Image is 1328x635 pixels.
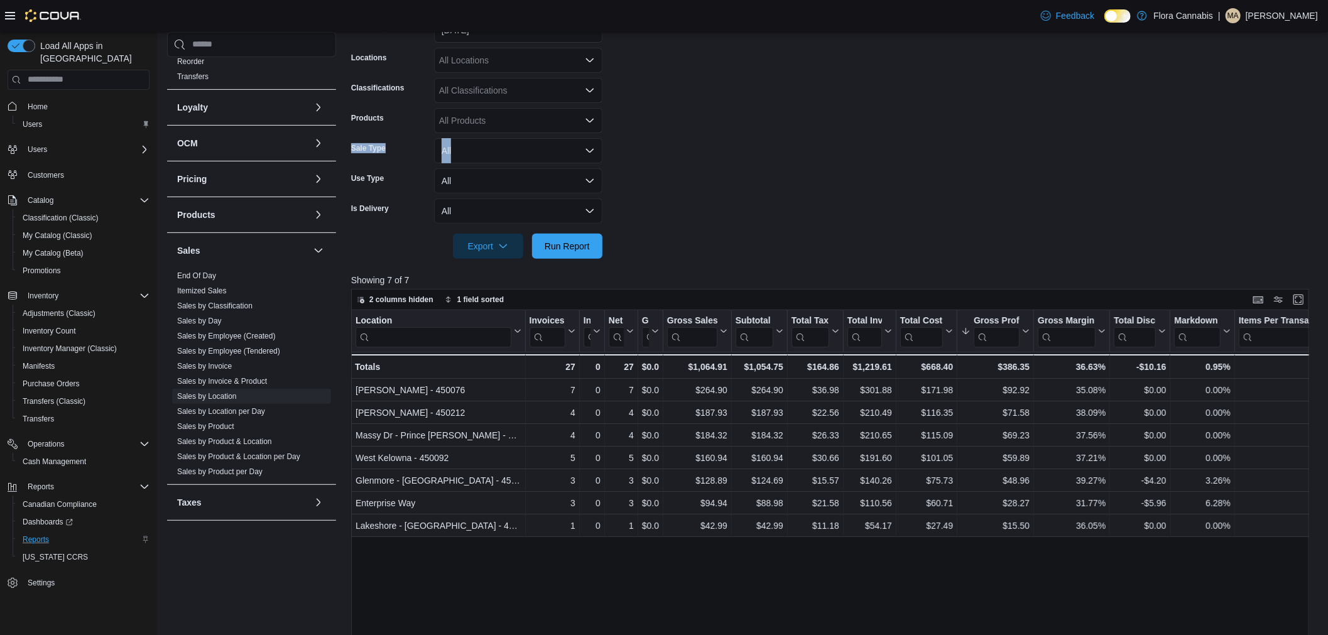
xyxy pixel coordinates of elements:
span: Home [23,99,150,114]
div: $115.09 [900,428,953,443]
span: Inventory Count [23,326,76,336]
span: Users [23,142,150,157]
p: | [1218,8,1221,23]
button: Classification (Classic) [13,209,155,227]
button: Transfers (Classic) [13,393,155,410]
button: Total Invoiced [847,315,892,347]
div: 35.08% [1038,383,1106,398]
span: Users [23,119,42,129]
button: Total Cost [900,315,953,347]
span: Inventory [28,291,58,301]
span: Transfers (Classic) [23,396,85,406]
div: Gross Margin [1038,315,1096,327]
div: Subtotal [736,315,773,327]
span: Sales by Employee (Created) [177,330,276,340]
div: $36.98 [792,383,839,398]
button: Products [311,207,326,222]
span: Sales by Classification [177,300,253,310]
span: Sales by Location [177,391,237,401]
button: Purchase Orders [13,375,155,393]
div: $0.00 [642,359,659,374]
a: Sales by Day [177,316,222,325]
button: 1 field sorted [440,292,509,307]
a: Reorder [177,57,204,65]
div: $0.00 [1114,428,1166,443]
div: 0.95% [1174,359,1230,374]
button: Catalog [3,192,155,209]
span: 2 columns hidden [369,295,433,305]
div: 5 [529,450,575,465]
span: Reports [23,479,150,494]
div: 0.00% [1174,383,1230,398]
div: $0.00 [642,405,659,420]
span: Export [460,234,516,259]
div: 0.00% [1174,428,1230,443]
button: Catalog [23,193,58,208]
a: Sales by Employee (Tendered) [177,346,280,355]
button: Settings [3,573,155,592]
span: Canadian Compliance [18,497,150,512]
div: $210.49 [847,405,892,420]
div: 0 [584,405,601,420]
div: Total Invoiced [847,315,882,327]
span: Itemized Sales [177,285,227,295]
button: Pricing [177,172,308,185]
div: Total Discount [1114,315,1156,327]
div: $1,054.75 [736,359,783,374]
div: $301.88 [847,383,892,398]
button: Subtotal [736,315,783,347]
span: Sales by Invoice & Product [177,376,267,386]
div: Location [356,315,511,327]
a: Sales by Product & Location per Day [177,452,300,460]
div: Massy Dr - Prince [PERSON_NAME] - 450075 [356,428,521,443]
span: Transfers [177,71,209,81]
span: My Catalog (Classic) [18,228,150,243]
div: Gross Profit [974,315,1020,347]
a: Classification (Classic) [18,210,104,225]
a: Manifests [18,359,60,374]
div: Total Tax [792,315,829,327]
div: 7 [609,383,634,398]
span: Catalog [28,195,53,205]
div: $1,064.91 [667,359,727,374]
button: All [434,168,602,193]
span: Users [28,144,47,155]
span: 1 field sorted [457,295,504,305]
a: Feedback [1036,3,1099,28]
button: My Catalog (Classic) [13,227,155,244]
span: Sales by Product [177,421,234,431]
button: Inventory [3,287,155,305]
div: Total Invoiced [847,315,882,347]
div: $184.32 [736,428,783,443]
div: $1,219.61 [847,359,892,374]
span: Sales by Location per Day [177,406,265,416]
button: Gross Margin [1038,315,1106,347]
span: Adjustments (Classic) [18,306,150,321]
button: All [434,138,602,163]
span: Feedback [1056,9,1094,22]
button: Open list of options [585,55,595,65]
button: Gift Cards [642,315,659,347]
a: Transfers [18,411,59,426]
div: 27 [609,359,634,374]
div: $164.86 [792,359,839,374]
div: Net Sold [609,315,624,347]
span: Transfers (Classic) [18,394,150,409]
span: End Of Day [177,270,216,280]
button: [US_STATE] CCRS [13,548,155,566]
div: Gross Margin [1038,315,1096,347]
div: Invoices Ref [584,315,591,347]
a: Inventory Count [18,323,81,339]
div: Total Tax [792,315,829,347]
a: Itemized Sales [177,286,227,295]
div: Gift Card Sales [642,315,649,347]
span: Reports [18,532,150,547]
div: $30.66 [792,450,839,465]
div: Markdown Percent [1174,315,1220,327]
span: Promotions [23,266,61,276]
div: $184.32 [667,428,727,443]
a: Settings [23,575,60,590]
button: Enter fullscreen [1291,292,1306,307]
span: Inventory Manager (Classic) [23,344,117,354]
button: Inventory [23,288,63,303]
